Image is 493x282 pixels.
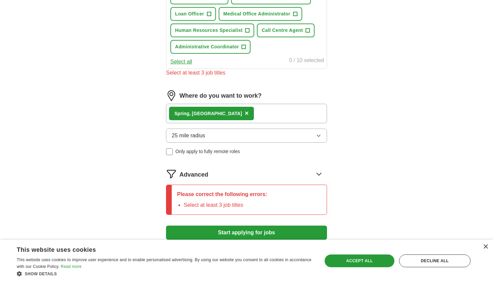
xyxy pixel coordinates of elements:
[175,27,242,34] span: Human Resources Specialist
[166,148,173,155] input: Only apply to fully remote roles
[223,10,290,17] span: Medical Office Administrator
[184,201,267,209] li: Select at least 3 job titles
[170,58,192,66] button: Select all
[170,7,216,21] button: Loan Officer
[219,7,302,21] button: Medical Office Administrator
[175,10,204,17] span: Loan Officer
[399,254,471,267] div: Decline all
[17,257,312,269] span: This website uses cookies to improve user experience and to enable personalised advertising. By u...
[177,190,267,198] p: Please correct the following errors:
[325,254,394,267] div: Accept all
[166,129,327,143] button: 25 mile radius
[257,23,315,37] button: Call Centre Agent
[179,170,208,179] span: Advanced
[483,244,488,249] div: Close
[166,169,177,179] img: filter
[174,110,242,117] div: , [GEOGRAPHIC_DATA]
[170,40,251,54] button: Administrative Coordinator
[17,270,313,277] div: Show details
[245,109,249,117] span: ×
[170,23,254,37] button: Human Resources Specialist
[17,244,296,254] div: This website uses cookies
[166,226,327,240] button: Start applying for jobs
[61,264,81,269] a: Read more, opens a new window
[166,90,177,101] img: location.png
[175,148,240,155] span: Only apply to fully remote roles
[289,56,324,66] div: 0 / 10 selected
[25,272,57,276] span: Show details
[174,111,189,116] strong: Spring
[175,43,239,50] span: Administrative Coordinator
[179,91,262,100] label: Where do you want to work?
[245,108,249,119] button: ×
[172,132,205,140] span: 25 mile radius
[166,69,327,77] div: Select at least 3 job titles
[262,27,303,34] span: Call Centre Agent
